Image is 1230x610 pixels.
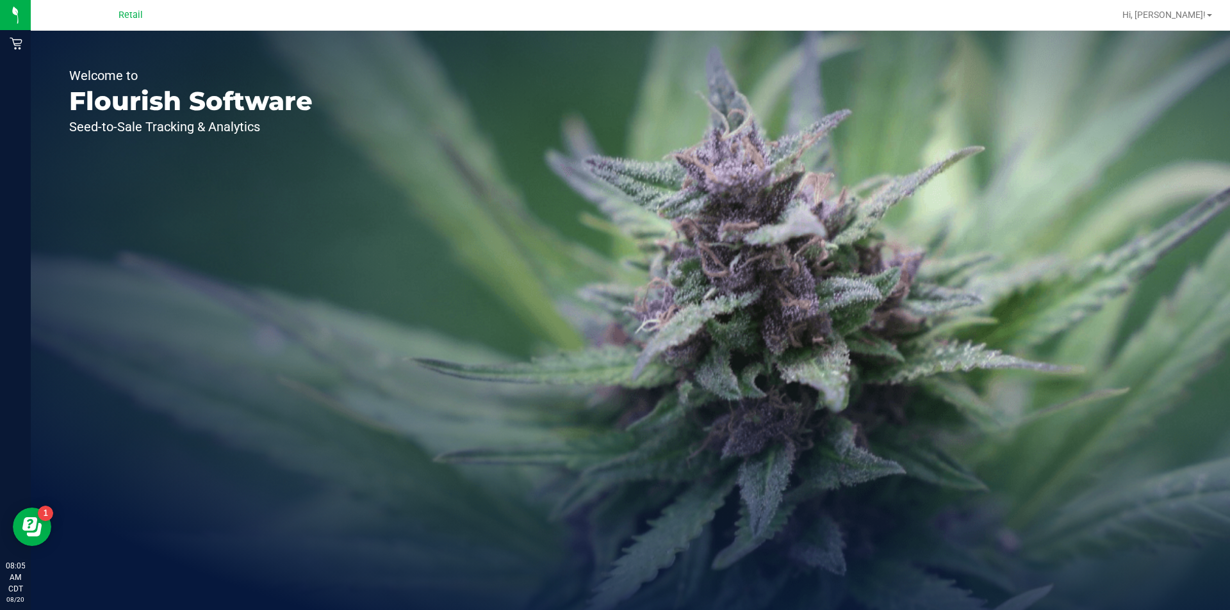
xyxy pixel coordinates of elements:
p: Welcome to [69,69,313,82]
span: Hi, [PERSON_NAME]! [1122,10,1206,20]
p: Flourish Software [69,88,313,114]
p: Seed-to-Sale Tracking & Analytics [69,120,313,133]
span: Retail [119,10,143,20]
iframe: Resource center unread badge [38,506,53,521]
iframe: Resource center [13,508,51,546]
inline-svg: Retail [10,37,22,50]
p: 08/20 [6,595,25,604]
p: 08:05 AM CDT [6,560,25,595]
